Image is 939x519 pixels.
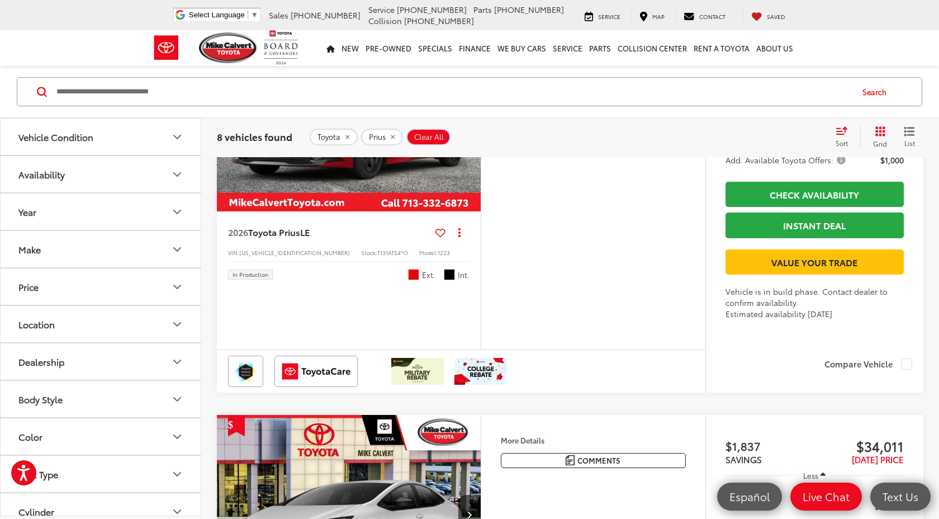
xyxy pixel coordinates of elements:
a: Select Language​ [189,11,258,19]
div: Make [18,244,41,254]
button: MakeMake [1,231,202,267]
span: $1,837 [725,437,815,454]
a: Specials [415,30,456,66]
span: Less [803,470,818,480]
img: Toyota Safety Sense Mike Calvert Toyota Houston TX [230,358,261,385]
div: Color [18,431,42,442]
div: Vehicle Condition [18,131,93,142]
div: Availability [18,169,65,180]
button: Less [798,465,832,485]
div: Body Style [170,393,184,406]
button: remove Prius [361,129,403,145]
span: Collision [368,15,402,26]
button: remove Toyota [310,129,358,145]
span: Comments [577,455,620,466]
div: Fuel Type [18,469,58,479]
span: [PHONE_NUMBER] [494,4,564,15]
span: Service [368,4,395,15]
span: VIN: [228,248,239,257]
div: Price [18,281,39,292]
a: Finance [456,30,494,66]
a: Text Us [870,483,931,511]
span: $1,000 [880,154,904,166]
div: Color [170,430,184,443]
span: 8 vehicles found [217,130,292,143]
span: Add. Available Toyota Offers: [725,154,848,166]
span: Saved [767,12,785,21]
span: Ext. [422,270,435,280]
a: Service [576,10,629,21]
img: /static/brand-toyota/National_Assets/toyota-military-rebate.jpeg?height=48 [391,358,444,385]
button: ColorColor [1,418,202,455]
span: SAVINGS [725,453,762,465]
span: Stock: [361,248,377,257]
span: Select Language [189,11,245,19]
button: Body StyleBody Style [1,381,202,417]
button: Vehicle ConditionVehicle Condition [1,119,202,155]
span: Toyota Prius [248,225,300,238]
span: [PHONE_NUMBER] [404,15,474,26]
button: Fuel TypeFuel Type [1,456,202,492]
span: Clear All [414,133,444,141]
div: Location [18,319,55,329]
a: Value Your Trade [725,249,904,275]
span: Map [652,12,665,21]
span: Español [724,489,775,503]
a: WE BUY CARS [494,30,549,66]
a: Collision Center [614,30,690,66]
a: 2026Toyota PriusLE [228,226,431,238]
div: Make [170,243,184,256]
img: Mike Calvert Toyota [199,32,258,63]
span: Sort [836,138,848,148]
div: Dealership [170,355,184,369]
span: Gradient Black [444,269,455,280]
span: List [904,138,915,148]
button: PricePrice [1,268,202,305]
div: Fuel Type [170,468,184,481]
a: Live Chat [790,483,862,511]
button: Add. Available Toyota Offers: [725,154,850,166]
div: Vehicle is in build phase. Contact dealer to confirm availability. Estimated availability [DATE] [725,286,904,319]
span: Get Price Drop Alert [228,415,245,436]
span: Contact [699,12,725,21]
input: Search by Make, Model, or Keyword [55,78,852,105]
button: YearYear [1,194,202,230]
span: Grid [873,139,887,148]
label: Compare Vehicle [824,358,912,370]
button: Comments [501,453,686,468]
button: Grid View [860,126,895,148]
div: Cylinder [18,506,54,517]
span: LE [300,225,310,238]
img: ToyotaCare Mike Calvert Toyota Houston TX [277,358,355,385]
a: Contact [675,10,734,21]
button: AvailabilityAvailability [1,156,202,192]
span: Model: [419,248,438,257]
span: Toyota [317,133,340,141]
div: Year [18,206,36,217]
div: Location [170,318,184,331]
span: 1223 [438,248,450,257]
img: Toyota [145,30,187,66]
h4: More Details [501,436,686,444]
img: Comments [566,455,575,465]
span: Sales [269,10,288,21]
a: My Saved Vehicles [743,10,794,21]
span: dropdown dots [458,228,461,237]
button: LocationLocation [1,306,202,342]
div: Availability [170,168,184,181]
button: Clear All [406,129,450,145]
div: Vehicle Condition [170,130,184,144]
button: Actions [450,223,469,242]
a: Home [323,30,338,66]
span: [PHONE_NUMBER] [397,4,467,15]
button: DealershipDealership [1,343,202,380]
span: T131AT54*O [377,248,408,257]
span: Int. [458,270,469,280]
a: Parts [586,30,614,66]
span: Text Us [877,489,924,503]
span: Supersonic Red [408,269,419,280]
span: ▼ [251,11,258,19]
a: Instant Deal [725,213,904,238]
